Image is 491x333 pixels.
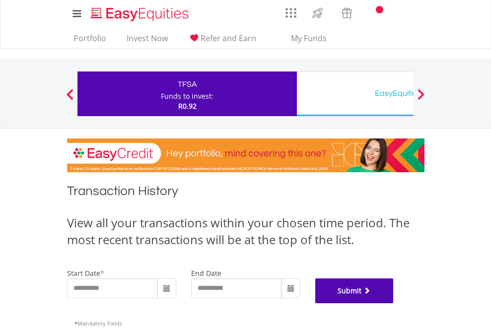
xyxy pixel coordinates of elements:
[279,2,303,18] a: AppsGrid
[184,33,260,49] a: Refer and Earn
[315,278,394,303] button: Submit
[60,94,80,104] button: Previous
[178,101,197,111] span: R0.92
[123,33,172,49] a: Invest Now
[285,7,296,18] img: grid-menu-icon.svg
[387,2,412,22] a: FAQ's and Support
[161,91,213,101] div: Funds to invest:
[201,33,256,44] span: Refer and Earn
[67,138,424,172] img: EasyCredit Promotion Banner
[191,268,221,278] label: end date
[67,214,424,249] div: View all your transactions within your chosen time period. The most recent transactions will be a...
[89,6,193,22] img: EasyEquities_Logo.png
[411,94,431,104] button: Next
[361,2,387,22] a: Notifications
[67,268,100,278] label: start date
[332,2,361,21] a: Vouchers
[339,5,355,21] img: vouchers-v2.svg
[277,32,342,45] span: My Funds
[74,320,122,327] span: Mandatory Fields
[83,77,291,91] div: TFSA
[67,182,424,204] h1: Transaction History
[87,2,193,22] a: Home page
[309,5,326,21] img: thrive-v2.svg
[412,2,437,24] a: My Profile
[70,33,110,49] a: Portfolio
